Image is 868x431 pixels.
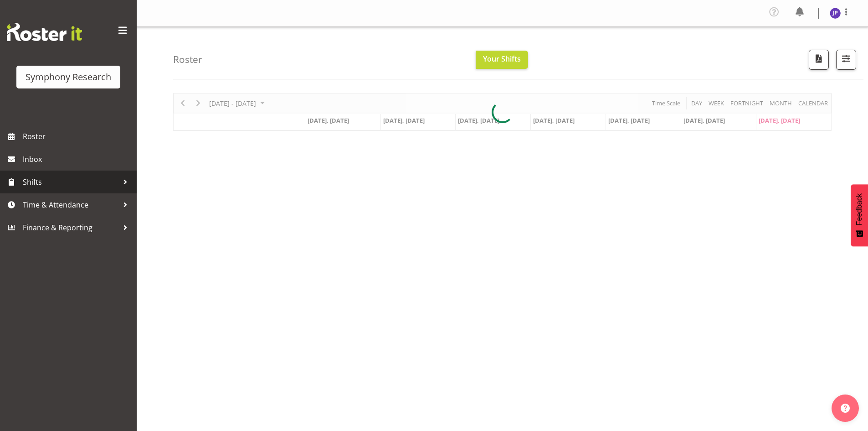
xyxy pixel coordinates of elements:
span: Feedback [855,193,863,225]
span: Finance & Reporting [23,221,118,234]
span: Shifts [23,175,118,189]
div: Symphony Research [26,70,111,84]
img: help-xxl-2.png [841,404,850,413]
button: Your Shifts [476,51,528,69]
span: Your Shifts [483,54,521,64]
span: Inbox [23,152,132,166]
img: judith-partridge11888.jpg [830,8,841,19]
button: Feedback - Show survey [851,184,868,246]
h4: Roster [173,54,202,65]
button: Download a PDF of the roster according to the set date range. [809,50,829,70]
img: Rosterit website logo [7,23,82,41]
span: Roster [23,130,132,143]
button: Filter Shifts [836,50,856,70]
span: Time & Attendance [23,198,118,212]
